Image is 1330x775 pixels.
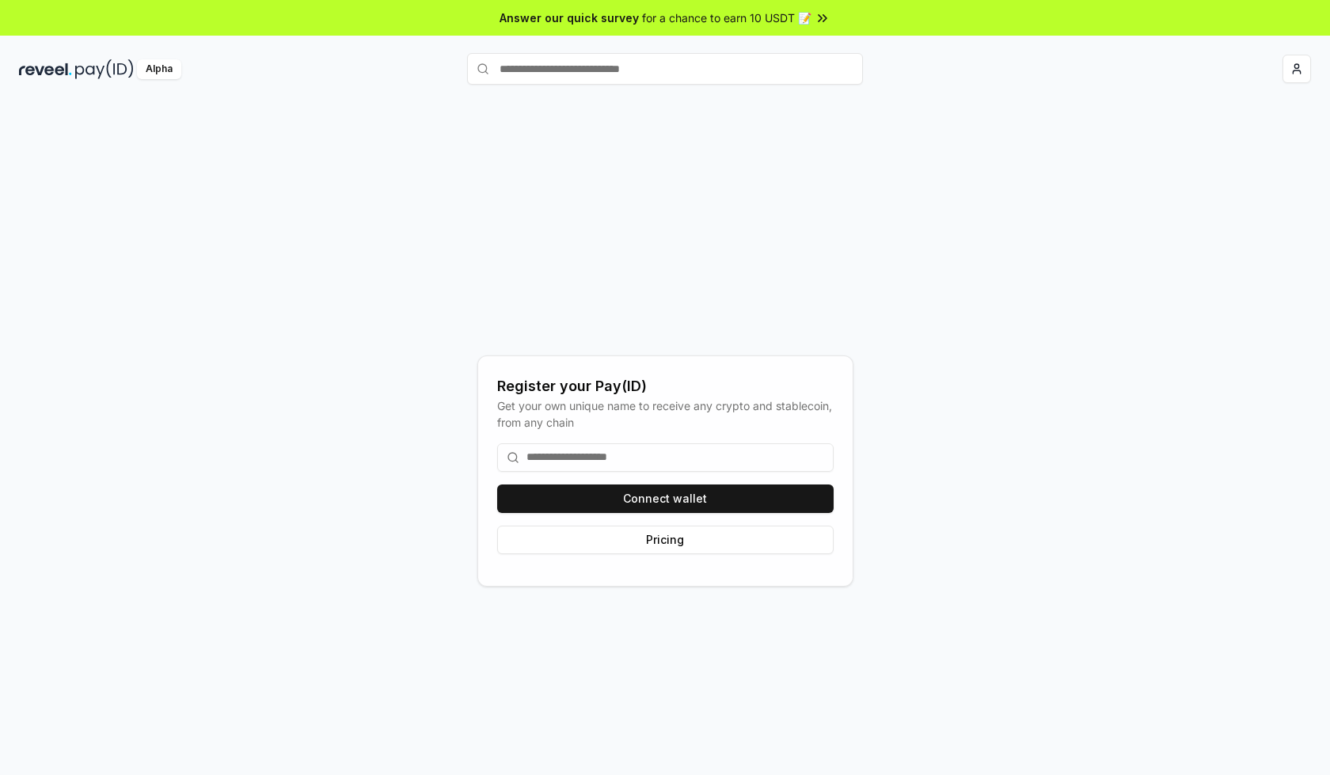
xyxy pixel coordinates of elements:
[19,59,72,79] img: reveel_dark
[137,59,181,79] div: Alpha
[75,59,134,79] img: pay_id
[497,397,834,431] div: Get your own unique name to receive any crypto and stablecoin, from any chain
[497,484,834,513] button: Connect wallet
[497,526,834,554] button: Pricing
[500,9,639,26] span: Answer our quick survey
[497,375,834,397] div: Register your Pay(ID)
[642,9,811,26] span: for a chance to earn 10 USDT 📝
